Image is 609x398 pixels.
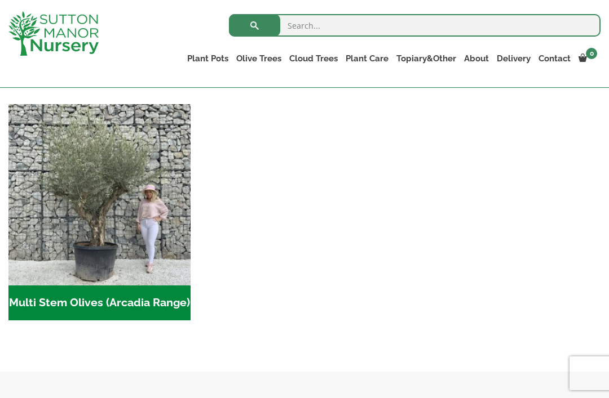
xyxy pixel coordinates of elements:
[8,104,191,286] img: Multi Stem Olives (Arcadia Range)
[535,51,575,66] a: Contact
[575,51,601,66] a: 0
[460,51,493,66] a: About
[493,51,535,66] a: Delivery
[8,104,191,320] a: Visit product category Multi Stem Olives (Arcadia Range)
[342,51,392,66] a: Plant Care
[232,51,285,66] a: Olive Trees
[229,14,601,37] input: Search...
[285,51,342,66] a: Cloud Trees
[392,51,460,66] a: Topiary&Other
[183,51,232,66] a: Plant Pots
[586,48,597,59] span: 0
[8,11,99,56] img: logo
[8,285,191,320] h2: Multi Stem Olives (Arcadia Range)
